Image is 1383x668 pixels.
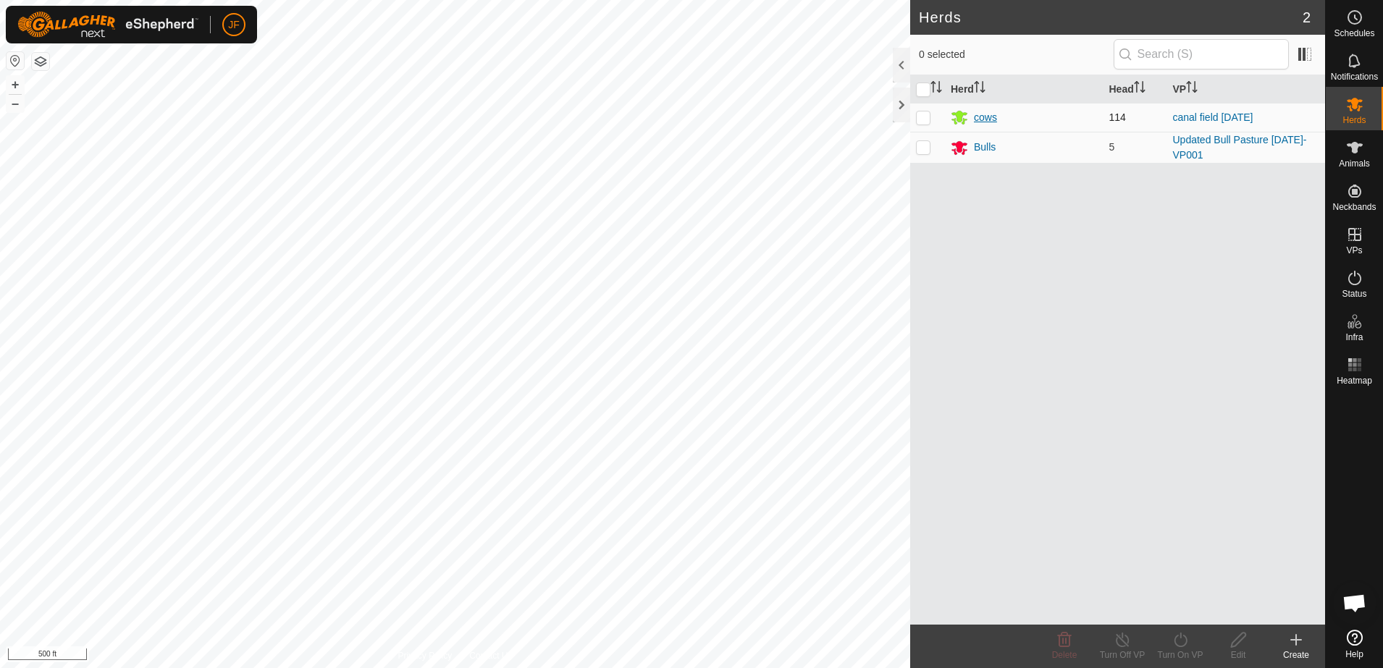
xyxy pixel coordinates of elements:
span: 5 [1109,141,1115,153]
span: Schedules [1334,29,1374,38]
div: Turn Off VP [1093,648,1151,661]
h2: Herds [919,9,1303,26]
a: canal field [DATE] [1173,111,1253,123]
button: + [7,76,24,93]
th: VP [1167,75,1326,103]
button: Reset Map [7,52,24,69]
span: 0 selected [919,47,1114,62]
span: Heatmap [1337,376,1372,385]
span: Herds [1342,116,1366,124]
img: Gallagher Logo [17,12,198,38]
a: Privacy Policy [398,649,452,662]
span: Animals [1339,159,1370,168]
span: Delete [1052,650,1077,660]
th: Herd [945,75,1104,103]
p-sorticon: Activate to sort [1134,83,1146,95]
a: Help [1326,624,1383,664]
div: Edit [1209,648,1267,661]
span: 114 [1109,111,1126,123]
span: Notifications [1331,72,1378,81]
p-sorticon: Activate to sort [974,83,985,95]
span: Infra [1345,333,1363,342]
span: Help [1345,650,1363,659]
input: Search (S) [1114,39,1289,69]
th: Head [1104,75,1167,103]
p-sorticon: Activate to sort [930,83,942,95]
span: JF [228,17,240,33]
div: cows [974,110,997,125]
div: Open chat [1333,581,1376,625]
span: Status [1342,289,1366,298]
div: Turn On VP [1151,648,1209,661]
button: – [7,95,24,112]
span: VPs [1346,246,1362,255]
button: Map Layers [32,53,49,70]
p-sorticon: Activate to sort [1186,83,1198,95]
span: 2 [1303,7,1311,28]
a: Updated Bull Pasture [DATE]-VP001 [1173,134,1307,161]
span: Neckbands [1332,203,1376,211]
a: Contact Us [469,649,512,662]
div: Bulls [974,140,996,155]
div: Create [1267,648,1325,661]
